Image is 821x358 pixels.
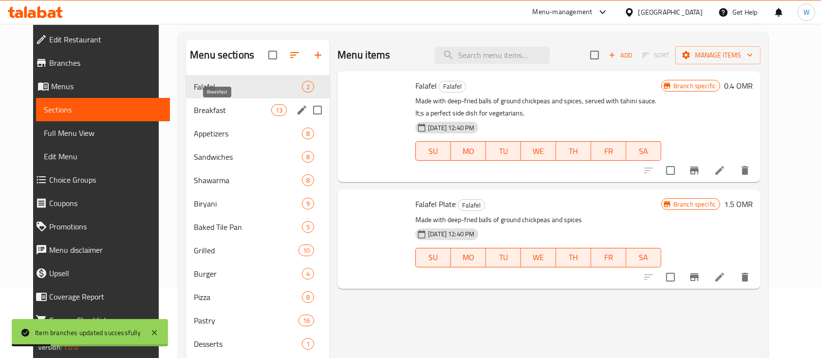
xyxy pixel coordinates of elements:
img: Falafel [345,79,408,141]
div: Baked Tile Pan5 [186,215,330,239]
span: SU [420,250,447,264]
span: FR [595,144,622,158]
span: MO [455,250,482,264]
a: Promotions [28,215,170,238]
div: items [302,198,314,209]
span: Appetizers [194,128,302,139]
span: Burger [194,268,302,280]
a: Full Menu View [36,121,170,145]
a: Edit menu item [714,165,726,176]
button: edit [295,103,309,117]
span: SA [630,250,657,264]
div: Appetizers8 [186,122,330,145]
span: Branch specific [670,81,720,91]
div: items [302,338,314,350]
span: Branch specific [670,200,720,209]
span: Add item [605,48,636,63]
span: 8 [302,293,314,302]
a: Sections [36,98,170,121]
span: Desserts [194,338,302,350]
span: Falafel [439,81,466,92]
button: WE [521,248,556,267]
div: items [302,221,314,233]
span: FR [595,250,622,264]
div: Grilled10 [186,239,330,262]
div: items [299,245,314,256]
div: Sandwiches8 [186,145,330,169]
div: items [302,151,314,163]
span: TU [490,144,517,158]
span: Menu disclaimer [49,244,163,256]
span: WE [525,144,552,158]
div: Pastry [194,315,299,326]
div: Biryani9 [186,192,330,215]
button: SU [415,248,451,267]
div: Pizza8 [186,285,330,309]
span: Add [607,50,634,61]
span: Sections [44,104,163,115]
div: Falafel2 [186,75,330,98]
button: delete [733,159,757,182]
span: 1 [302,339,314,349]
button: Branch-specific-item [683,159,706,182]
div: items [299,315,314,326]
button: SA [626,141,661,161]
a: Menus [28,75,170,98]
div: Burger4 [186,262,330,285]
button: delete [733,265,757,289]
a: Menu disclaimer [28,238,170,262]
span: 10 [299,246,314,255]
span: Choice Groups [49,174,163,186]
span: Version: [38,341,62,354]
div: Menu-management [533,6,593,18]
span: Grilled [194,245,299,256]
div: Sandwiches [194,151,302,163]
a: Coupons [28,191,170,215]
button: TH [556,248,591,267]
div: items [302,128,314,139]
img: Falafel Plate [345,197,408,260]
div: items [302,291,314,303]
span: 8 [302,152,314,162]
button: MO [451,248,486,267]
button: Manage items [675,46,761,64]
p: Made with deep-fried balls of ground chickpeas and spices [415,214,661,226]
span: 16 [299,316,314,325]
span: TH [560,144,587,158]
span: Edit Restaurant [49,34,163,45]
span: Branches [49,57,163,69]
span: Shawarma [194,174,302,186]
span: [DATE] 12:40 PM [424,123,478,132]
a: Coverage Report [28,285,170,308]
button: FR [591,141,626,161]
span: Promotions [49,221,163,232]
h2: Menu items [337,48,391,62]
button: TU [486,248,521,267]
span: Falafel Plate [415,197,456,211]
span: TU [490,250,517,264]
span: TH [560,250,587,264]
span: 8 [302,176,314,185]
a: Choice Groups [28,168,170,191]
span: Falafel [458,200,485,211]
span: Biryani [194,198,302,209]
div: Breakfast13edit [186,98,330,122]
a: Edit Menu [36,145,170,168]
span: SA [630,144,657,158]
span: W [803,7,809,18]
span: Select section first [636,48,675,63]
div: [GEOGRAPHIC_DATA] [638,7,703,18]
span: Menus [51,80,163,92]
button: TU [486,141,521,161]
a: Branches [28,51,170,75]
span: Falafel [415,78,437,93]
div: Desserts1 [186,332,330,356]
h2: Menu sections [190,48,254,62]
div: Shawarma8 [186,169,330,192]
p: Made with deep-fried balls of ground chickpeas and spices, served with tahini sauce. It;s a perfe... [415,95,661,119]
